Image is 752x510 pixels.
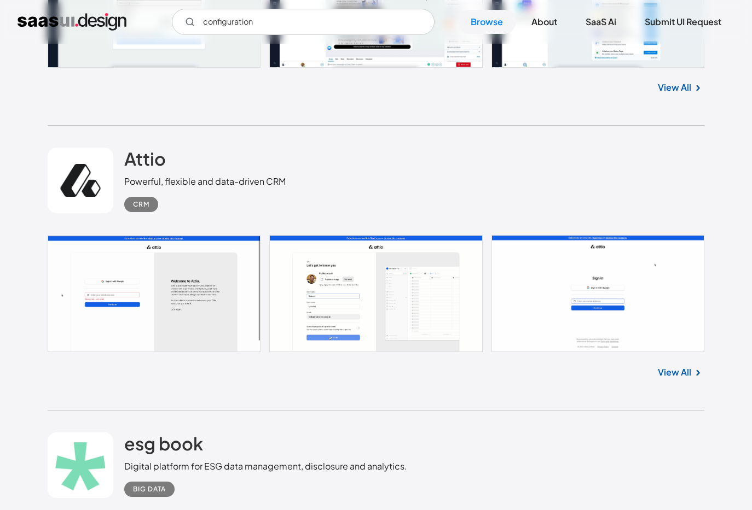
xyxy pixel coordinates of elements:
[518,10,570,34] a: About
[172,9,435,35] form: Email Form
[124,148,166,169] h2: Attio
[124,432,203,454] h2: esg book
[658,366,691,379] a: View All
[632,10,734,34] a: Submit UI Request
[172,9,435,35] input: Search UI designs you're looking for...
[124,175,286,188] div: Powerful, flexible and data-driven CRM
[572,10,629,34] a: SaaS Ai
[133,198,149,211] div: CRM
[458,10,516,34] a: Browse
[133,483,166,496] div: Big Data
[658,81,691,94] a: View All
[124,148,166,175] a: Attio
[18,13,126,31] a: home
[124,460,407,473] div: Digital platform for ESG data management, disclosure and analytics.
[124,432,203,460] a: esg book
